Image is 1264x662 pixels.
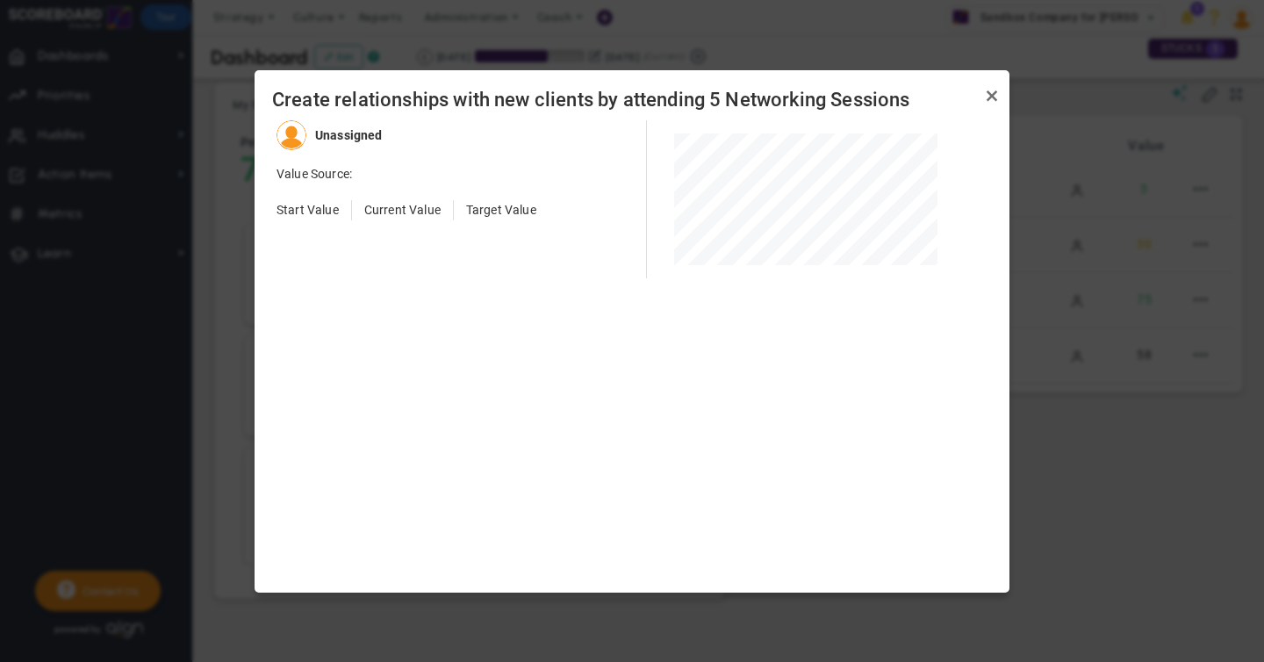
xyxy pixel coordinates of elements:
img: Unassigned [276,120,306,150]
span: Target Value [466,203,536,217]
h4: Unassigned [315,127,383,143]
span: Start Value [276,203,339,217]
span: Value Source: [276,167,352,181]
a: Close [981,86,1002,107]
span: Current Value [364,203,441,217]
span: Create relationships with new clients by attending 5 Networking Sessions [272,88,992,112]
